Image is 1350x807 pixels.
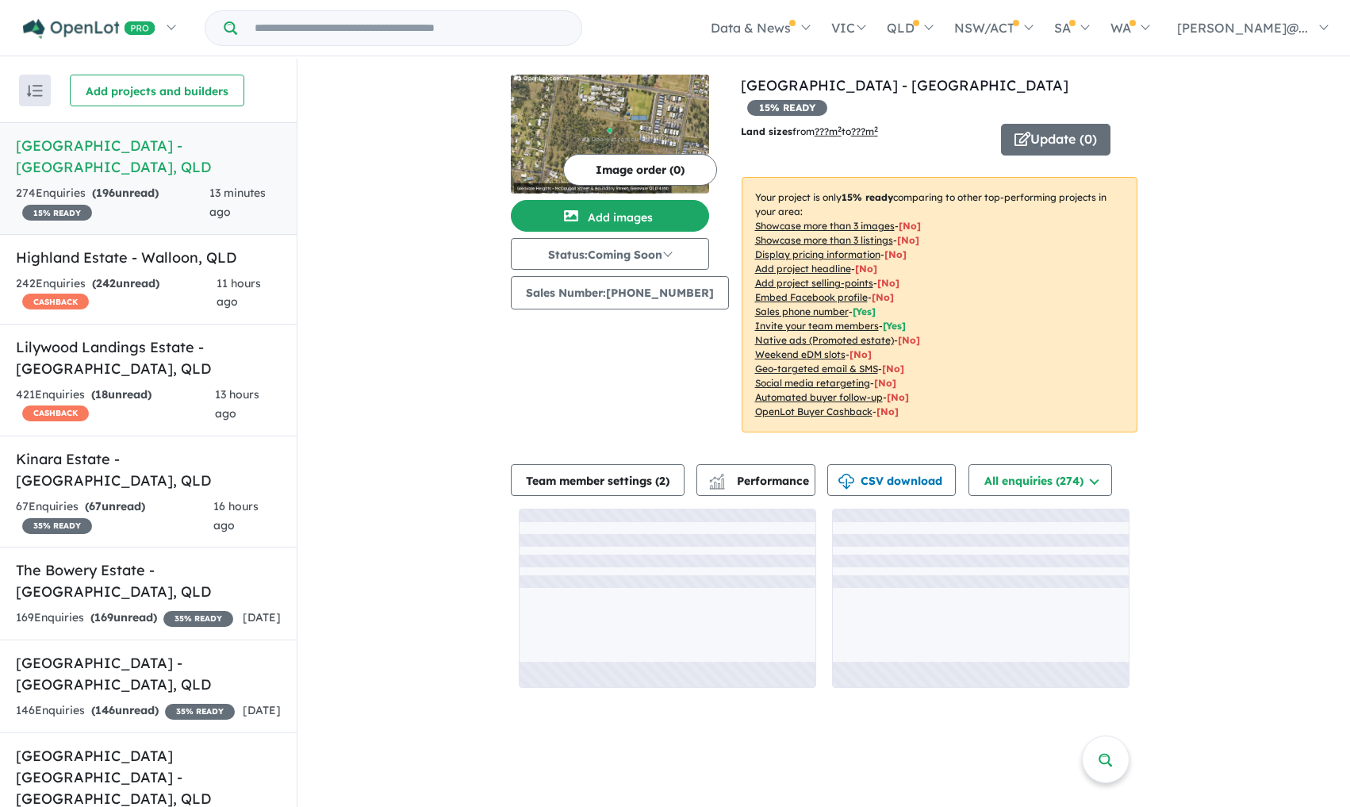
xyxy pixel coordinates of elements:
[563,154,717,186] button: Image order (0)
[755,320,879,332] u: Invite your team members
[16,336,281,379] h5: Lilywood Landings Estate - [GEOGRAPHIC_DATA] , QLD
[16,609,233,628] div: 169 Enquir ies
[755,334,894,346] u: Native ads (Promoted estate)
[22,294,89,309] span: CASHBACK
[215,387,259,421] span: 13 hours ago
[22,205,92,221] span: 15 % READY
[22,518,92,534] span: 35 % READY
[243,703,281,717] span: [DATE]
[884,248,907,260] span: [ No ]
[883,320,906,332] span: [ Yes ]
[755,263,851,275] u: Add project headline
[16,448,281,491] h5: Kinara Estate - [GEOGRAPHIC_DATA] , QLD
[755,220,895,232] u: Showcase more than 3 images
[94,610,113,624] span: 169
[709,474,723,482] img: line-chart.svg
[755,277,873,289] u: Add project selling-points
[90,610,157,624] strong: ( unread)
[874,377,896,389] span: [No]
[16,247,281,268] h5: Highland Estate - Walloon , QLD
[91,703,159,717] strong: ( unread)
[16,652,281,695] h5: [GEOGRAPHIC_DATA] - [GEOGRAPHIC_DATA] , QLD
[659,474,665,488] span: 2
[842,191,893,203] b: 15 % ready
[755,291,868,303] u: Embed Facebook profile
[755,248,880,260] u: Display pricing information
[755,363,878,375] u: Geo-targeted email & SMS
[968,464,1112,496] button: All enquiries (274)
[741,76,1068,94] a: [GEOGRAPHIC_DATA] - [GEOGRAPHIC_DATA]
[842,125,878,137] span: to
[755,405,873,417] u: OpenLot Buyer Cashback
[1001,124,1110,156] button: Update (0)
[741,124,989,140] p: from
[240,11,578,45] input: Try estate name, suburb, builder or developer
[95,387,108,402] span: 18
[16,386,215,424] div: 421 Enquir ies
[92,186,159,200] strong: ( unread)
[747,100,827,116] span: 15 % READY
[851,125,878,137] u: ???m
[96,276,116,290] span: 242
[755,234,893,246] u: Showcase more than 3 listings
[27,85,43,97] img: sort.svg
[850,348,872,360] span: [No]
[511,75,709,194] img: Glenvale Heights - Glenvale
[16,184,209,222] div: 274 Enquir ies
[163,611,233,627] span: 35 % READY
[209,186,266,219] span: 13 minutes ago
[16,135,281,178] h5: [GEOGRAPHIC_DATA] - [GEOGRAPHIC_DATA] , QLD
[898,334,920,346] span: [No]
[243,610,281,624] span: [DATE]
[96,186,115,200] span: 196
[85,499,145,513] strong: ( unread)
[95,703,115,717] span: 146
[217,276,261,309] span: 11 hours ago
[16,559,281,602] h5: The Bowery Estate - [GEOGRAPHIC_DATA] , QLD
[89,499,102,513] span: 67
[755,306,849,317] u: Sales phone number
[511,464,685,496] button: Team member settings (2)
[91,387,151,402] strong: ( unread)
[897,234,919,246] span: [ No ]
[838,125,842,133] sup: 2
[882,363,904,375] span: [No]
[709,478,725,489] img: bar-chart.svg
[855,263,877,275] span: [ No ]
[16,701,235,721] div: 146 Enquir ies
[511,200,709,232] button: Add images
[874,125,878,133] sup: 2
[827,464,956,496] button: CSV download
[741,125,792,137] b: Land sizes
[16,275,217,313] div: 242 Enquir ies
[755,348,846,360] u: Weekend eDM slots
[877,277,899,289] span: [ No ]
[711,474,809,488] span: Performance
[165,704,235,720] span: 35 % READY
[696,464,815,496] button: Performance
[899,220,921,232] span: [ No ]
[876,405,899,417] span: [No]
[70,75,244,106] button: Add projects and builders
[16,498,213,536] div: 67 Enquir ies
[213,499,259,532] span: 16 hours ago
[742,177,1137,432] p: Your project is only comparing to other top-performing projects in your area: - - - - - - - - - -...
[838,474,854,490] img: download icon
[872,291,894,303] span: [ No ]
[887,391,909,403] span: [No]
[755,377,870,389] u: Social media retargeting
[511,238,709,270] button: Status:Coming Soon
[92,276,159,290] strong: ( unread)
[1177,20,1308,36] span: [PERSON_NAME]@...
[815,125,842,137] u: ??? m
[511,276,729,309] button: Sales Number:[PHONE_NUMBER]
[755,391,883,403] u: Automated buyer follow-up
[23,19,155,39] img: Openlot PRO Logo White
[853,306,876,317] span: [ Yes ]
[22,405,89,421] span: CASHBACK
